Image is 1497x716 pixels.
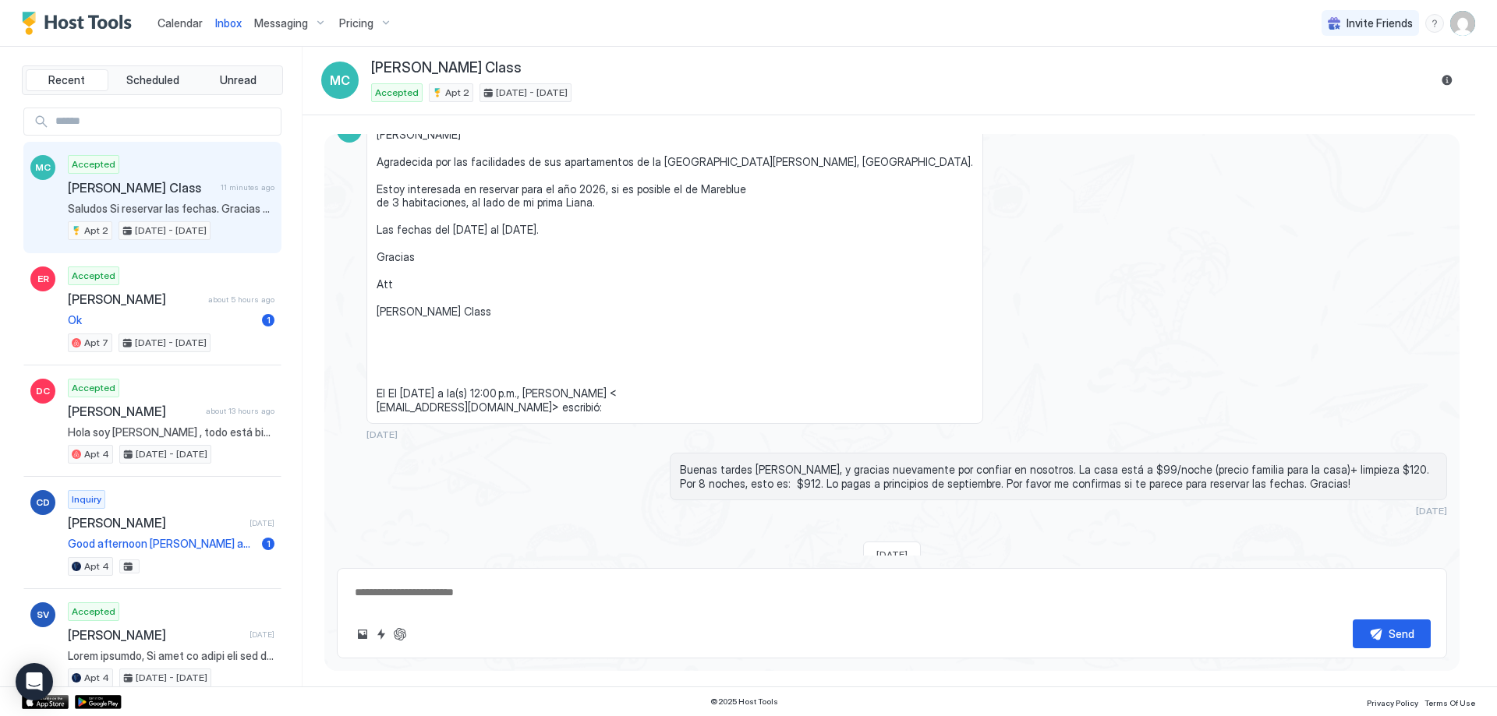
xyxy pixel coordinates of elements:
span: [DATE] [876,548,908,560]
span: [DATE] - [DATE] [135,224,207,238]
span: SV [37,608,49,622]
span: [DATE] - [DATE] [136,447,207,461]
span: Messaging [254,16,308,30]
span: Accepted [375,86,419,100]
span: [PERSON_NAME] Class [68,180,214,196]
span: 1 [267,538,271,549]
span: [DATE] - [DATE] [496,86,568,100]
span: [PERSON_NAME] [68,515,243,531]
span: [DATE] - [DATE] [136,671,207,685]
span: Invite Friends [1347,16,1413,30]
span: Accepted [72,269,115,283]
button: Scheduled [111,69,194,91]
div: User profile [1450,11,1475,36]
span: 11 minutes ago [221,182,274,192]
span: Good afternoon [PERSON_NAME] and thank you for your inquiry. You will find beach mats in the apar... [68,537,256,551]
span: Apt 4 [84,447,109,461]
span: Buenas tardes [PERSON_NAME], y gracias nuevamente por confiar en nosotros. La casa está a $99/noc... [680,463,1437,490]
button: Recent [26,69,108,91]
a: Terms Of Use [1424,693,1475,710]
span: Apt 4 [84,671,109,685]
button: Upload image [353,625,372,644]
span: Accepted [72,157,115,171]
span: Unread [220,73,257,87]
div: menu [1425,14,1444,33]
span: Inquiry [72,492,101,506]
span: [PERSON_NAME] [68,404,200,419]
button: Unread [196,69,279,91]
span: [PERSON_NAME] Agradecida por las facilidades de sus apartamentos de la [GEOGRAPHIC_DATA][PERSON_N... [377,128,973,414]
span: Apt 7 [84,336,108,350]
a: Google Play Store [75,695,122,709]
button: Quick reply [372,625,391,644]
span: [DATE] [249,518,274,528]
button: Send [1353,619,1431,648]
button: Reservation information [1438,71,1456,90]
span: Pricing [339,16,373,30]
span: [DATE] [1416,505,1447,517]
a: Calendar [157,15,203,31]
a: Host Tools Logo [22,12,139,35]
span: MC [35,160,51,175]
span: [DATE] - [DATE] [135,336,207,350]
div: Send [1389,626,1414,642]
span: Apt 4 [84,559,109,573]
a: Inbox [215,15,242,31]
div: Open Intercom Messenger [16,663,53,700]
button: ChatGPT Auto Reply [391,625,409,644]
span: [PERSON_NAME] Class [371,59,522,77]
span: [DATE] [249,630,274,640]
span: about 5 hours ago [208,295,274,305]
span: MC [330,71,350,90]
span: Saludos Si reservar las fechas. Gracias El El [DATE] a la(s) 4:34 p.m., [PERSON_NAME] < [EMAIL_AD... [68,202,274,216]
div: tab-group [22,65,283,95]
span: Ok [68,313,256,327]
span: about 13 hours ago [206,406,274,416]
span: Recent [48,73,85,87]
span: Privacy Policy [1367,698,1418,707]
span: © 2025 Host Tools [710,697,778,707]
span: [DATE] [366,429,398,440]
span: 1 [267,314,271,326]
span: Inbox [215,16,242,30]
span: Apt 2 [445,86,469,100]
span: Accepted [72,381,115,395]
span: [PERSON_NAME] [68,291,202,307]
span: Accepted [72,605,115,619]
span: Apt 2 [84,224,108,238]
span: DC [36,384,50,398]
span: Lorem ipsumdo, Si amet co adipi eli sed doeiusmo tem INCI UTL Etdol Magn/Aliqu Enimadmin ve qui N... [68,649,274,663]
span: Calendar [157,16,203,30]
span: Scheduled [126,73,179,87]
a: Privacy Policy [1367,693,1418,710]
span: Hola soy [PERSON_NAME] , todo está bien [68,425,274,439]
span: CD [36,496,50,510]
a: App Store [22,695,69,709]
input: Input Field [49,108,281,135]
span: [PERSON_NAME] [68,627,243,643]
span: Terms Of Use [1424,698,1475,707]
span: ER [37,272,49,286]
